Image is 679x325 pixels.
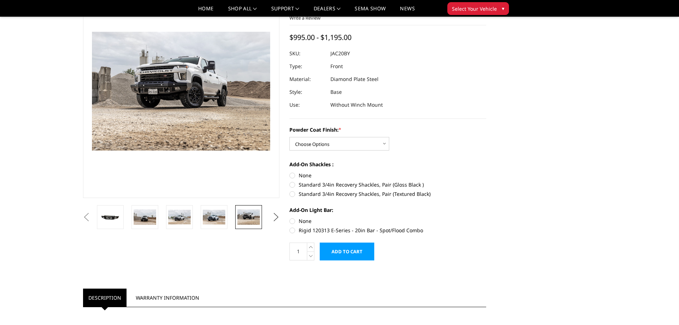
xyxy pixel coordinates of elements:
[643,291,679,325] iframe: Chat Widget
[168,210,191,224] img: 2020-2023 Chevrolet Silverado 2500-3500 - FT Series - Base Front Bumper
[289,161,486,168] label: Add-On Shackles :
[81,212,92,223] button: Previous
[502,5,504,12] span: ▾
[289,181,486,188] label: Standard 3/4in Recovery Shackles, Pair (Gloss Black )
[289,126,486,133] label: Powder Coat Finish:
[289,217,486,225] label: None
[330,86,342,98] dd: Base
[289,98,325,111] dt: Use:
[203,210,225,225] img: 2020-2023 Chevrolet Silverado 2500-3500 - FT Series - Base Front Bumper
[289,32,351,42] span: $995.00 - $1,195.00
[330,98,383,111] dd: Without Winch Mount
[198,6,214,16] a: Home
[330,73,379,86] dd: Diamond Plate Steel
[400,6,415,16] a: News
[289,60,325,73] dt: Type:
[228,6,257,16] a: shop all
[314,6,341,16] a: Dealers
[289,86,325,98] dt: Style:
[289,172,486,179] label: None
[83,289,127,307] a: Description
[330,60,343,73] dd: Front
[130,289,205,307] a: Warranty Information
[134,209,156,224] img: 2020-2023 Chevrolet Silverado 2500-3500 - FT Series - Base Front Bumper
[271,6,299,16] a: Support
[289,227,486,234] label: Rigid 120313 E-Series - 20in Bar - Spot/Flood Combo
[289,47,325,60] dt: SKU:
[289,190,486,198] label: Standard 3/4in Recovery Shackles, Pair (Textured Black)
[355,6,386,16] a: SEMA Show
[289,15,320,21] a: Write a Review
[330,47,350,60] dd: JAC20BY
[320,243,374,260] input: Add to Cart
[452,5,497,12] span: Select Your Vehicle
[447,2,509,15] button: Select Your Vehicle
[237,209,260,224] img: 2020-2023 Chevrolet Silverado 2500-3500 - FT Series - Base Front Bumper
[289,73,325,86] dt: Material:
[271,212,281,223] button: Next
[289,206,486,214] label: Add-On Light Bar:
